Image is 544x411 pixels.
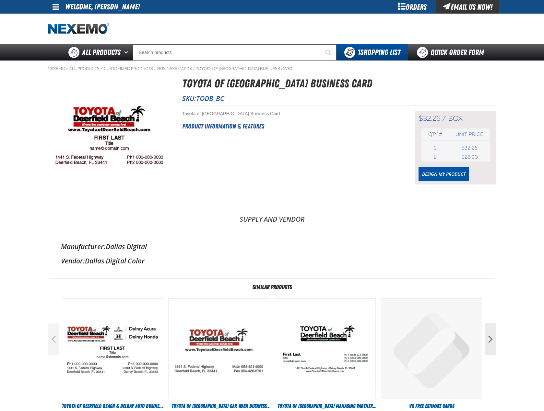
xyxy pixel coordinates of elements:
span: TODB_BC [196,94,224,103]
a: Customized Products [104,66,153,71]
span: / [442,114,446,123]
input: Search [133,44,337,61]
a: Toyota of Deerfield Beach & Delray Auto Business Cards [62,403,163,410]
th: Unit price [449,128,490,140]
img: Toyota of Deerfield Beach Car Wash Business Cards [169,299,269,399]
div: Dallas Digital Color [61,256,483,265]
button: Start Searching [320,44,337,61]
strong: 1 [358,48,360,57]
a: VC Free Estimate Cards [381,403,482,410]
: View Details of the Toyota of Deerfield Beach Car Wash Business Cards [169,299,269,399]
p: SKU: [182,94,496,103]
a: Toyota of [GEOGRAPHIC_DATA] Business Card [196,66,292,71]
span: / [193,66,195,71]
td: $28.00 [449,152,490,161]
label: Manufacturer: [61,242,106,251]
img: Toyota of Deerfield Beach Business Card [48,101,171,171]
button: Next [485,323,496,355]
div: Dallas Digital [61,242,483,251]
button: You have 1 Shopping List. Open to view details [337,44,408,61]
button: Open All Products pages [122,44,133,61]
a: Toyota of [GEOGRAPHIC_DATA] Car Wash Business Cards [168,403,269,410]
a: Business Cards [157,66,192,71]
a: Nexemo [48,66,65,71]
label: Vendor: [61,256,85,265]
img: Nexemo logo [48,23,109,35]
: View Details of the Toyota of Deerfield Beach Managing Partner Business Card [275,299,375,399]
img: VC Free Estimate Cards [381,299,482,399]
h1: Toyota of [GEOGRAPHIC_DATA] Business Card [182,75,496,92]
td: $32.26 [449,143,490,152]
nav: Breadcrumbs [48,66,496,71]
span: All Products [82,47,121,58]
span: Similar Products [247,284,297,290]
: View Details of the VC Free Estimate Cards [381,299,482,399]
img: Toyota of Deerfield Beach Managing Partner Business Card [275,299,375,399]
a: Quick Order Form [408,44,496,61]
button: Previous [48,323,59,355]
div: Toyota of [GEOGRAPHIC_DATA] Business Card [182,111,399,117]
th: Qty # [421,128,449,140]
span: VC Free Estimate Cards [409,403,454,409]
span: / [66,66,68,71]
span: 2 [434,154,437,160]
span: / [101,66,103,71]
a: All Products [69,66,100,71]
: View Details of the Toyota of Deerfield Beach & Delray Auto Business Cards [62,299,163,399]
span: $32.26 [419,114,440,123]
a: Toyota of [GEOGRAPHIC_DATA] Managing Partner Business Card [275,403,376,410]
a: Supply and Vendor [48,209,496,229]
span: Shopping List [358,48,400,57]
img: Toyota of Deerfield Beach & Delray Auto Business Cards [62,299,163,399]
h2: Product Information & Features [182,121,399,131]
a: Home [48,23,109,35]
span: 1 [434,145,436,151]
span: box [448,114,463,123]
span: / [154,66,156,71]
a: Design My Product [419,167,469,181]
